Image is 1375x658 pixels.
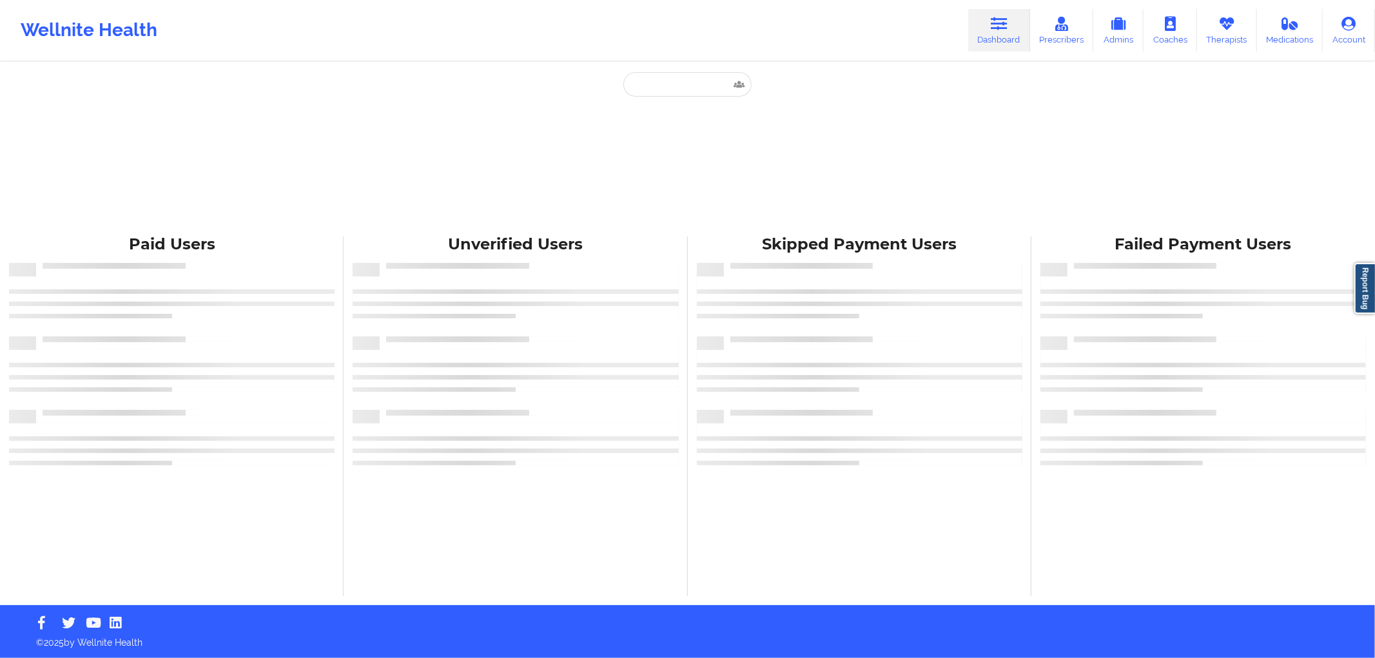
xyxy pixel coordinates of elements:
[9,235,335,255] div: Paid Users
[1197,9,1257,52] a: Therapists
[1323,9,1375,52] a: Account
[353,235,678,255] div: Unverified Users
[1030,9,1094,52] a: Prescribers
[27,627,1348,649] p: © 2025 by Wellnite Health
[1354,263,1375,314] a: Report Bug
[697,235,1022,255] div: Skipped Payment Users
[1257,9,1323,52] a: Medications
[1040,235,1366,255] div: Failed Payment Users
[1093,9,1144,52] a: Admins
[968,9,1030,52] a: Dashboard
[1144,9,1197,52] a: Coaches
